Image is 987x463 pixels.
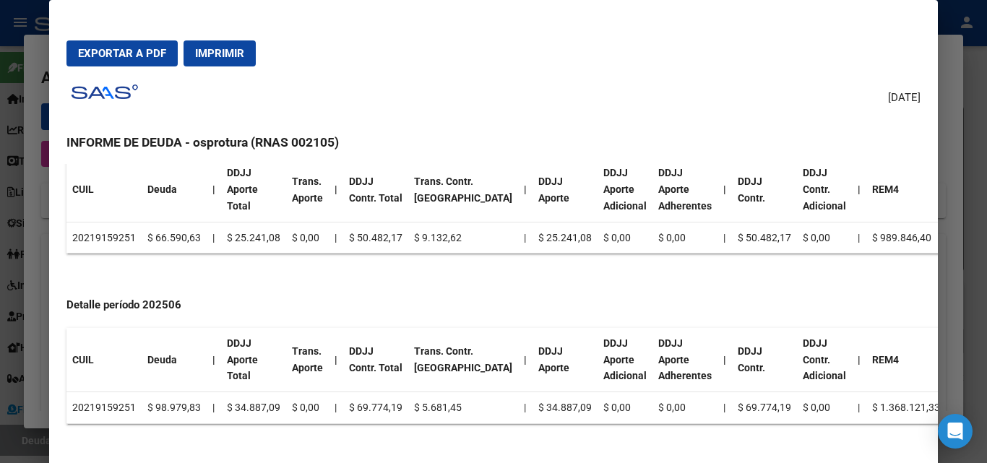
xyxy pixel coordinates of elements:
[221,392,286,424] td: $ 34.887,09
[329,392,343,424] td: |
[286,328,329,392] th: Trans. Aporte
[652,157,717,222] th: DDJJ Aporte Adherentes
[732,157,797,222] th: DDJJ Contr.
[852,222,866,254] td: |
[797,328,852,392] th: DDJJ Contr. Adicional
[518,392,533,424] td: |
[78,47,166,60] span: Exportar a PDF
[797,157,852,222] th: DDJJ Contr. Adicional
[66,328,142,392] th: CUIL
[866,328,946,392] th: REM4
[717,222,732,254] td: |
[66,157,142,222] th: CUIL
[533,222,598,254] td: $ 25.241,08
[732,222,797,254] td: $ 50.482,17
[598,328,652,392] th: DDJJ Aporte Adicional
[866,157,937,222] th: REM4
[195,47,244,60] span: Imprimir
[518,222,533,254] td: |
[598,222,652,254] td: $ 0,00
[329,222,343,254] td: |
[286,222,329,254] td: $ 0,00
[533,157,598,222] th: DDJJ Aporte
[732,392,797,424] td: $ 69.774,19
[66,297,920,313] h4: Detalle período 202506
[866,222,937,254] td: $ 989.846,40
[207,222,221,254] td: |
[652,328,717,392] th: DDJJ Aporte Adherentes
[66,133,920,152] h3: INFORME DE DEUDA - osprotura (RNAS 002105)
[66,40,178,66] button: Exportar a PDF
[598,157,652,222] th: DDJJ Aporte Adicional
[408,392,518,424] td: $ 5.681,45
[717,392,732,424] td: |
[797,392,852,424] td: $ 0,00
[207,392,221,424] td: |
[142,157,207,222] th: Deuda
[286,392,329,424] td: $ 0,00
[66,392,142,424] td: 20219159251
[518,157,533,222] th: |
[866,392,946,424] td: $ 1.368.121,33
[142,328,207,392] th: Deuda
[533,392,598,424] td: $ 34.887,09
[184,40,256,66] button: Imprimir
[329,328,343,392] th: |
[652,392,717,424] td: $ 0,00
[652,222,717,254] td: $ 0,00
[717,157,732,222] th: |
[343,392,408,424] td: $ 69.774,19
[717,328,732,392] th: |
[518,328,533,392] th: |
[142,222,207,254] td: $ 66.590,63
[207,157,221,222] th: |
[207,328,221,392] th: |
[221,328,286,392] th: DDJJ Aporte Total
[221,222,286,254] td: $ 25.241,08
[343,328,408,392] th: DDJJ Contr. Total
[938,414,973,449] div: Open Intercom Messenger
[408,222,518,254] td: $ 9.132,62
[408,157,518,222] th: Trans. Contr. [GEOGRAPHIC_DATA]
[408,328,518,392] th: Trans. Contr. [GEOGRAPHIC_DATA]
[852,157,866,222] th: |
[797,222,852,254] td: $ 0,00
[533,328,598,392] th: DDJJ Aporte
[343,222,408,254] td: $ 50.482,17
[329,157,343,222] th: |
[221,157,286,222] th: DDJJ Aporte Total
[66,222,142,254] td: 20219159251
[852,328,866,392] th: |
[852,392,866,424] td: |
[888,90,921,106] span: [DATE]
[732,328,797,392] th: DDJJ Contr.
[286,157,329,222] th: Trans. Aporte
[343,157,408,222] th: DDJJ Contr. Total
[598,392,652,424] td: $ 0,00
[142,392,207,424] td: $ 98.979,83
